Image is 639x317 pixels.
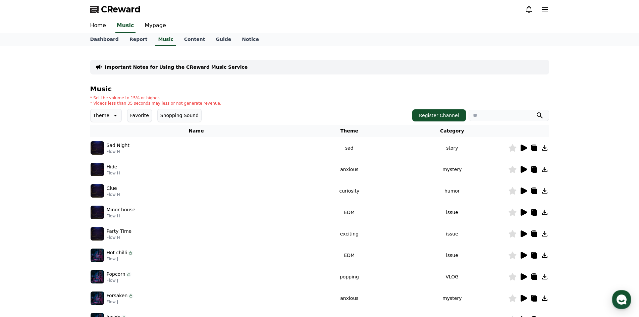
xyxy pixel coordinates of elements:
[210,33,236,46] a: Guide
[303,287,396,309] td: anxious
[90,125,303,137] th: Name
[91,141,104,155] img: music
[90,109,122,122] button: Theme
[107,206,136,213] p: Minor house
[396,180,508,202] td: humor
[90,85,549,93] h4: Music
[155,33,176,46] a: Music
[107,278,131,283] p: Flow J
[303,180,396,202] td: curiosity
[396,223,508,245] td: issue
[91,270,104,283] img: music
[91,184,104,198] img: music
[115,19,136,33] a: Music
[107,292,128,299] p: Forsaken
[107,142,129,149] p: Sad Night
[90,95,221,101] p: * Set the volume to 15% or higher.
[396,125,508,137] th: Category
[107,256,133,262] p: Flow J
[107,170,120,176] p: Flow H
[105,64,248,70] a: Important Notes for Using the CReward Music Service
[396,287,508,309] td: mystery
[303,266,396,287] td: popping
[396,159,508,180] td: mystery
[303,202,396,223] td: EDM
[396,202,508,223] td: issue
[124,33,153,46] a: Report
[396,245,508,266] td: issue
[107,213,136,219] p: Flow H
[85,19,111,33] a: Home
[236,33,264,46] a: Notice
[91,206,104,219] img: music
[101,4,141,15] span: CReward
[107,149,129,154] p: Flow H
[91,227,104,241] img: music
[107,299,134,305] p: Flow J
[396,137,508,159] td: story
[91,249,104,262] img: music
[303,245,396,266] td: EDM
[107,192,120,197] p: Flow H
[303,159,396,180] td: anxious
[303,223,396,245] td: exciting
[90,4,141,15] a: CReward
[127,109,152,122] button: Favorite
[107,249,127,256] p: Hot chilli
[91,163,104,176] img: music
[157,109,202,122] button: Shopping Sound
[107,271,125,278] p: Popcorn
[107,228,132,235] p: Party Time
[91,292,104,305] img: music
[107,185,117,192] p: Clue
[85,33,124,46] a: Dashboard
[93,111,109,120] p: Theme
[90,101,221,106] p: * Videos less than 35 seconds may less or not generate revenue.
[303,137,396,159] td: sad
[412,109,466,121] button: Register Channel
[140,19,171,33] a: Mypage
[179,33,211,46] a: Content
[107,235,132,240] p: Flow H
[107,163,117,170] p: Hide
[396,266,508,287] td: VLOG
[303,125,396,137] th: Theme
